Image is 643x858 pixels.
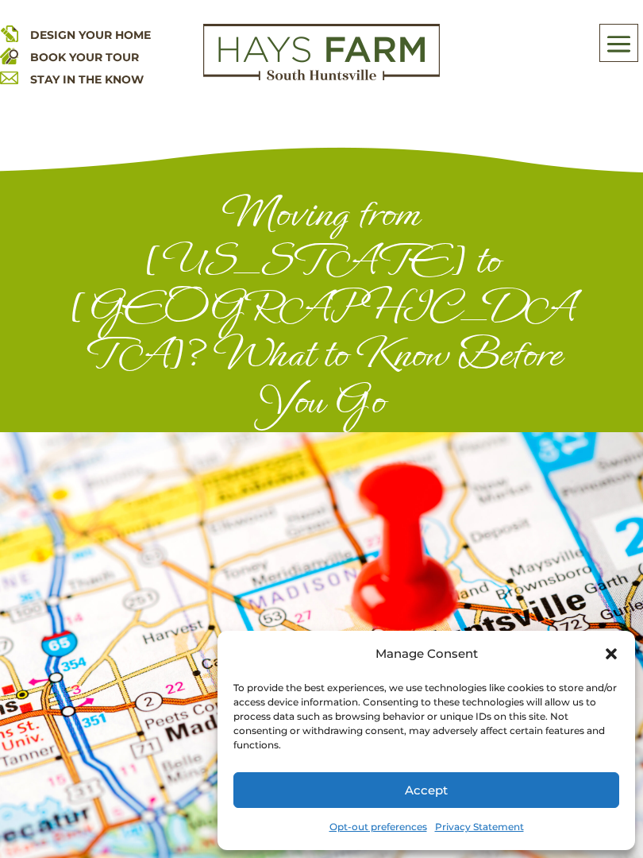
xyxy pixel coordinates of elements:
[30,50,139,64] a: BOOK YOUR TOUR
[329,816,427,838] a: Opt-out preferences
[375,643,478,665] div: Manage Consent
[64,190,579,432] h1: Moving from [US_STATE] to [GEOGRAPHIC_DATA]? What to Know Before You Go
[233,772,619,808] button: Accept
[203,70,440,84] a: hays farm homes huntsville development
[603,646,619,662] div: Close dialog
[30,72,144,87] a: STAY IN THE KNOW
[233,681,618,752] div: To provide the best experiences, we use technologies like cookies to store and/or access device i...
[435,816,524,838] a: Privacy Statement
